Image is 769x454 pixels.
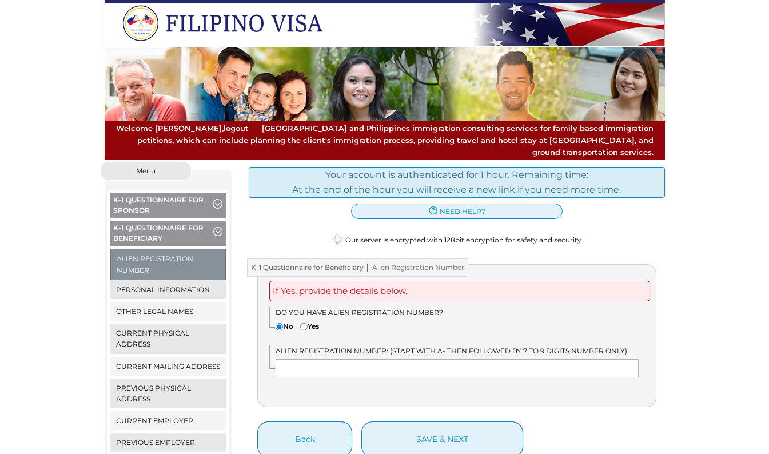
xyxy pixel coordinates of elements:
label: Yes [300,321,319,332]
a: Previous Employer [110,433,226,452]
input: Yes [300,323,308,330]
button: K-1 Questionnaire for Sponsor [110,193,226,221]
span: Alien Registration Number: (Start with A- then followed by 7 to 9 digits number only) [276,347,627,355]
span: Do you have Alien Registration Number? [276,308,443,317]
button: K-1 Questionnaire for Beneficiary [110,221,226,249]
span: [GEOGRAPHIC_DATA] and Philippines immigration consulting services for family based immigration pe... [116,122,654,158]
a: Previous Physical Address [110,379,226,408]
label: No [276,321,293,332]
span: Our server is encrypted with 128bit encryption for safety and security [345,234,581,245]
a: Current Mailing Address [110,357,226,376]
span: Alien Registration Number [364,264,464,272]
span: need help? [440,206,485,217]
a: Other Legal Names [110,302,226,321]
a: Current Employer [110,411,226,430]
a: need help? [351,204,563,219]
span: Welcome [PERSON_NAME], [116,122,249,134]
div: Your account is authenticated for 1 hour. Remaining time: At the end of the hour you will receive... [249,167,665,197]
span: Menu [136,168,156,174]
a: logout [224,124,249,133]
button: Menu [100,161,192,181]
input: No [276,323,283,330]
a: Personal Information [110,280,226,299]
h3: K-1 Questionnaire for Beneficiary [247,258,468,277]
a: Alien Registration Number [111,249,226,279]
a: Current Physical Address [110,324,226,353]
div: If Yes, provide the details below. [269,281,650,301]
